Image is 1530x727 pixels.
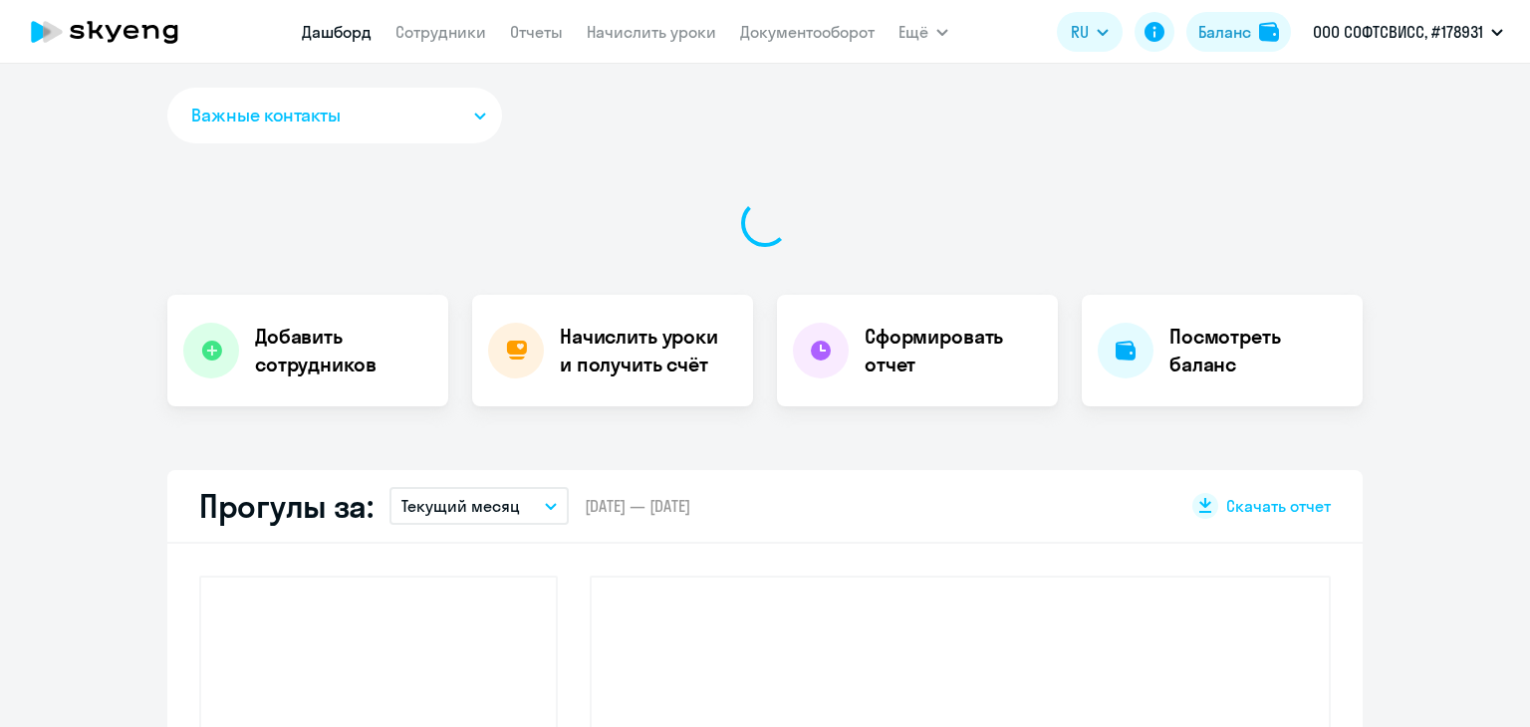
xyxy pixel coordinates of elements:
a: Начислить уроки [587,22,716,42]
h4: Посмотреть баланс [1169,323,1347,378]
p: ООО СОФТСВИСС, #178931 [1313,20,1483,44]
div: Баланс [1198,20,1251,44]
button: Балансbalance [1186,12,1291,52]
span: Скачать отчет [1226,495,1331,517]
span: RU [1071,20,1089,44]
h4: Сформировать отчет [865,323,1042,378]
button: RU [1057,12,1123,52]
a: Дашборд [302,22,372,42]
span: [DATE] — [DATE] [585,495,690,517]
img: balance [1259,22,1279,42]
h4: Добавить сотрудников [255,323,432,378]
a: Сотрудники [395,22,486,42]
h4: Начислить уроки и получить счёт [560,323,733,378]
span: Ещё [898,20,928,44]
button: ООО СОФТСВИСС, #178931 [1303,8,1513,56]
a: Отчеты [510,22,563,42]
a: Документооборот [740,22,875,42]
span: Важные контакты [191,103,341,128]
p: Текущий месяц [401,494,520,518]
button: Ещё [898,12,948,52]
button: Текущий месяц [389,487,569,525]
button: Важные контакты [167,88,502,143]
h2: Прогулы за: [199,486,374,526]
